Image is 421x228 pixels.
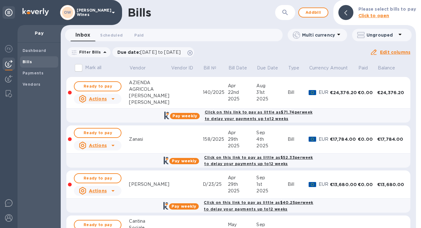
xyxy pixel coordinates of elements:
b: Click to open [358,13,389,18]
div: [PERSON_NAME] [129,93,171,99]
span: Balance [378,65,403,71]
b: Dashboard [23,48,46,53]
div: Sep [256,175,288,181]
span: Vendor ID [171,65,201,71]
span: Ready to pay [80,175,116,182]
b: Click on this link to pay as little as $52.33 per week to delay your payments up to 12 weeks [204,155,313,166]
p: [PERSON_NAME] Wines [77,8,108,17]
p: Ungrouped [367,32,396,38]
b: Pay weekly [172,204,196,209]
div: 4th [256,136,288,143]
div: 2025 [228,96,257,102]
div: Sep [256,129,288,136]
p: Vendor [130,65,146,71]
b: Pay weekly [172,114,197,118]
div: 2025 [228,143,257,149]
span: Type [288,65,308,71]
div: 31st [256,89,288,96]
span: [DATE] to [DATE] [140,50,181,55]
div: Bill [288,181,309,188]
p: Due date : [117,49,184,55]
b: Vendors [23,82,41,87]
span: Paid [358,65,376,71]
p: Pay [23,30,56,36]
h1: Bills [128,6,151,19]
b: OW [64,10,71,15]
div: Bill [288,136,309,143]
p: Balance [378,65,395,71]
div: 29th [228,136,257,143]
div: [PERSON_NAME] [129,181,171,188]
button: Addbill [298,8,328,18]
p: Type [288,65,300,71]
span: Ready to pay [80,83,116,90]
div: Apr [228,83,257,89]
div: €24,376.20 [377,89,405,96]
div: [PERSON_NAME] [129,99,171,106]
b: Pay weekly [172,159,197,163]
div: Due date:[DATE] to [DATE] [112,47,194,57]
b: Payments [23,71,44,75]
div: 140/2025 [203,89,228,96]
u: Actions [89,143,107,148]
b: Click on this link to pay as little as $71.74 per week to delay your payments up to 12 weeks [205,110,312,121]
div: Apr [228,129,257,136]
p: Currency [309,65,329,71]
span: Scheduled [100,32,123,38]
p: Multi currency [302,32,335,38]
span: Amount [330,65,356,71]
img: Logo [23,8,49,16]
div: 2025 [256,96,288,102]
u: Actions [89,96,107,101]
span: Bill Date [228,65,255,71]
div: Unpin categories [3,6,15,19]
p: Paid [358,65,368,71]
p: Vendor ID [171,65,193,71]
p: EUR [319,181,330,188]
div: Bill [288,89,309,96]
div: AZIENDA [129,79,171,86]
p: Amount [330,65,348,71]
span: Inbox [75,31,90,39]
span: Paid [134,32,144,38]
div: €13,680.00 [377,181,405,188]
span: Due Date [257,65,286,71]
div: Apr [228,175,257,181]
div: Aug [256,83,288,89]
div: €17,784.00 [330,136,358,142]
div: 2025 [228,188,257,194]
div: Sep [256,221,288,228]
div: May [228,221,257,228]
b: Bills [23,59,32,64]
p: Due Date [257,65,278,71]
span: Ready to pay [80,129,116,137]
p: EUR [319,89,330,96]
b: Please select bills to pay [358,7,416,12]
p: Filter Bills [77,49,101,55]
u: Edit columns [380,50,410,55]
div: Zanasi [129,136,171,143]
div: 2025 [256,188,288,194]
div: 2025 [256,143,288,149]
div: €24,376.20 [330,89,358,96]
button: Ready to pay [74,128,121,138]
div: Cantina [129,218,171,225]
div: €13,680.00 [330,181,358,188]
p: Bill Date [228,65,247,71]
p: EUR [319,136,330,143]
button: Ready to pay [74,173,121,183]
span: Vendor [130,65,154,71]
div: 1st [256,181,288,188]
div: €0.00 [358,136,377,142]
img: Foreign exchange [5,45,13,53]
div: 29th [228,181,257,188]
span: Add bill [304,9,323,16]
div: 22nd [228,89,257,96]
div: 158/2025 [203,136,228,143]
div: €17,784.00 [377,136,405,142]
div: €0.00 [358,89,377,96]
b: Click on this link to pay as little as $40.25 per week to delay your payments up to 12 weeks [204,200,313,211]
div: €0.00 [358,181,377,188]
div: D/23/25 [203,181,228,188]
